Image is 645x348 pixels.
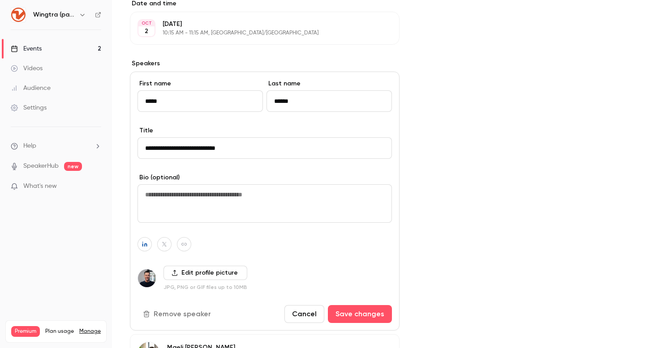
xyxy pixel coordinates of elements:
[11,326,40,337] span: Premium
[11,8,26,22] img: Wingtra (partners)
[33,10,75,19] h6: Wingtra (partners)
[163,30,352,37] p: 10:15 AM - 11:15 AM, [GEOGRAPHIC_DATA]/[GEOGRAPHIC_DATA]
[145,27,148,36] p: 2
[163,20,352,29] p: [DATE]
[163,284,247,291] p: JPG, PNG or GIF files up to 10MB
[138,20,155,26] div: OCT
[267,79,392,88] label: Last name
[11,141,101,151] li: help-dropdown-opener
[11,103,47,112] div: Settings
[138,173,392,182] label: Bio (optional)
[130,59,400,68] label: Speakers
[138,305,218,323] button: Remove speaker
[79,328,101,335] a: Manage
[11,44,42,53] div: Events
[284,305,324,323] button: Cancel
[138,126,392,135] label: Title
[11,64,43,73] div: Videos
[64,162,82,171] span: new
[138,79,263,88] label: First name
[11,84,51,93] div: Audience
[23,141,36,151] span: Help
[138,269,156,287] img: André Becker
[23,161,59,171] a: SpeakerHub
[45,328,74,335] span: Plan usage
[328,305,392,323] button: Save changes
[23,182,57,191] span: What's new
[163,266,247,280] label: Edit profile picture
